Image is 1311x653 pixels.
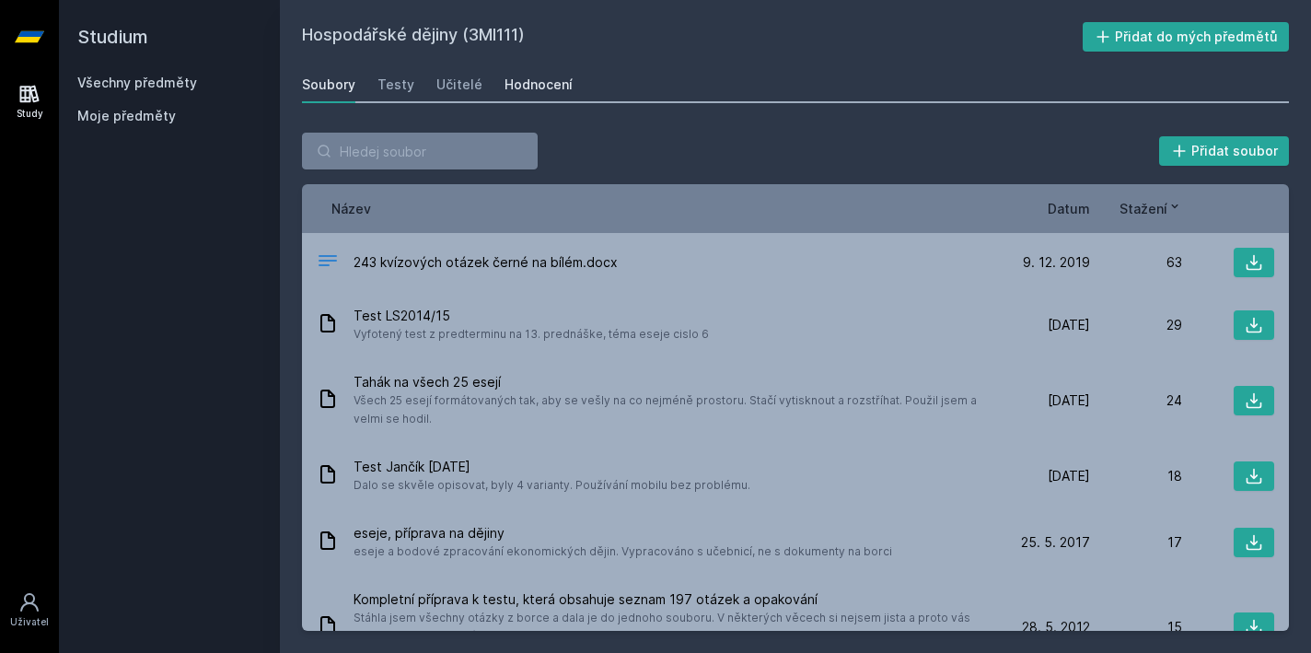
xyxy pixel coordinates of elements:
[436,76,482,94] div: Učitelé
[302,66,355,103] a: Soubory
[1090,316,1182,334] div: 29
[317,250,339,276] div: DOCX
[1090,391,1182,410] div: 24
[354,325,709,344] span: Vyfotený test z predterminu na 13. prednáške, téma eseje cislo 6
[436,66,482,103] a: Učitelé
[354,253,618,272] span: 243 kvízových otázek černé na bílém.docx
[4,582,55,638] a: Uživatel
[354,307,709,325] span: Test LS2014/15
[354,476,750,495] span: Dalo se skvěle opisovat, byly 4 varianty. Používání mobilu bez problému.
[1048,199,1090,218] button: Datum
[1090,467,1182,485] div: 18
[354,373,991,391] span: Tahák na všech 25 esejí
[377,66,414,103] a: Testy
[1090,533,1182,552] div: 17
[10,615,49,629] div: Uživatel
[1022,618,1090,636] span: 28. 5. 2012
[1120,199,1182,218] button: Stažení
[1090,618,1182,636] div: 15
[1083,22,1290,52] button: Přidat do mých předmětů
[354,391,991,428] span: Všech 25 esejí formátovaných tak, aby se vešly na co nejméně prostoru. Stačí vytisknout a rozstří...
[331,199,371,218] button: Název
[505,76,573,94] div: Hodnocení
[1048,391,1090,410] span: [DATE]
[1090,253,1182,272] div: 63
[377,76,414,94] div: Testy
[354,590,991,609] span: Kompletní příprava k testu, která obsahuje seznam 197 otázek a opakování
[1048,467,1090,485] span: [DATE]
[354,458,750,476] span: Test Jančík [DATE]
[302,22,1083,52] h2: Hospodářské dějiny (3MI111)
[1120,199,1167,218] span: Stažení
[1023,253,1090,272] span: 9. 12. 2019
[77,107,176,125] span: Moje předměty
[77,75,197,90] a: Všechny předměty
[354,542,892,561] span: eseje a bodové zpracování ekonomických dějin. Vypracováno s učebnicí, ne s dokumenty na borci
[1048,316,1090,334] span: [DATE]
[302,133,538,169] input: Hledej soubor
[505,66,573,103] a: Hodnocení
[17,107,43,121] div: Study
[1021,533,1090,552] span: 25. 5. 2017
[4,74,55,130] a: Study
[1159,136,1290,166] button: Přidat soubor
[302,76,355,94] div: Soubory
[354,524,892,542] span: eseje, příprava na dějiny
